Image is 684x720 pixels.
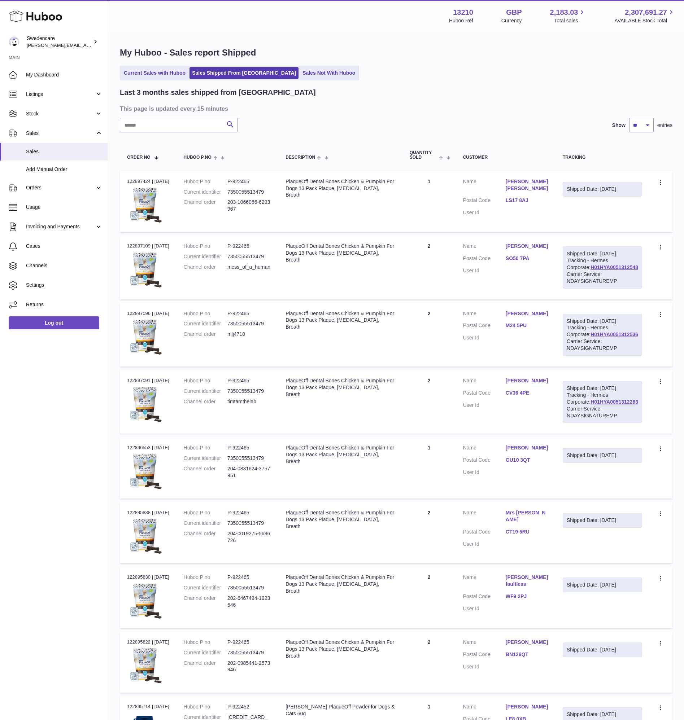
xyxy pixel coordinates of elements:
dt: Channel order [184,595,227,609]
dd: 204-0019275-5686726 [227,530,271,544]
dt: Current identifier [184,320,227,327]
dt: Huboo P no [184,377,227,384]
a: [PERSON_NAME] [506,639,548,646]
a: M24 5PU [506,322,548,329]
div: 122895830 | [DATE] [127,574,169,580]
dt: User Id [463,605,506,612]
dd: P-922465 [227,243,271,250]
a: WF9 2PJ [506,593,548,600]
dd: 7350055513479 [227,320,271,327]
dt: Channel order [184,264,227,271]
h2: Last 3 months sales shipped from [GEOGRAPHIC_DATA] [120,88,316,97]
dd: P-922452 [227,703,271,710]
div: 122897096 | [DATE] [127,310,169,317]
dd: P-922465 [227,639,271,646]
a: 2,183.03 Total sales [550,8,587,24]
dt: Name [463,444,506,453]
dt: Huboo P no [184,310,227,317]
a: CV36 4PE [506,390,548,396]
a: [PERSON_NAME] [506,310,548,317]
a: [PERSON_NAME] [506,377,548,384]
dt: Postal Code [463,593,506,602]
a: [PERSON_NAME] faultless [506,574,548,588]
dt: Name [463,243,506,251]
div: Customer [463,155,548,160]
strong: 13210 [453,8,473,17]
dt: Huboo P no [184,178,227,185]
div: Huboo Ref [449,17,473,24]
img: $_57.JPG [127,518,163,554]
a: GU10 3QT [506,457,548,464]
img: $_57.JPG [127,319,163,355]
dt: User Id [463,334,506,341]
a: [PERSON_NAME] [PERSON_NAME] [506,178,548,192]
div: Tracking - Hermes Corporate: [563,381,642,423]
h3: This page is updated every 15 minutes [120,105,671,113]
span: Cases [26,243,103,250]
span: Quantity Sold [410,150,437,160]
div: PlaqueOff Dental Bones Chicken & Pumpkin For Dogs 13 Pack Plaque, [MEDICAL_DATA], Breath [286,444,395,465]
dt: Current identifier [184,388,227,395]
dt: Current identifier [184,520,227,527]
div: [PERSON_NAME] PlaqueOff Powder for Dogs & Cats 60g [286,703,395,717]
dt: Name [463,178,506,194]
span: Orders [26,184,95,191]
a: Sales Not With Huboo [300,67,358,79]
a: SO50 7PA [506,255,548,262]
a: H01HYA0051312283 [591,399,638,405]
span: Invoicing and Payments [26,223,95,230]
td: 2 [402,236,456,299]
div: PlaqueOff Dental Bones Chicken & Pumpkin For Dogs 13 Pack Plaque, [MEDICAL_DATA], Breath [286,178,395,199]
div: 122896553 | [DATE] [127,444,169,451]
dt: Postal Code [463,390,506,398]
dt: Huboo P no [184,509,227,516]
dt: Postal Code [463,322,506,331]
dt: Postal Code [463,528,506,537]
dt: Postal Code [463,457,506,465]
div: Carrier Service: NDAYSIGNATUREMP [567,405,638,419]
span: Sales [26,130,95,137]
span: Usage [26,204,103,211]
td: 1 [402,171,456,232]
dt: Huboo P no [184,243,227,250]
span: Channels [26,262,103,269]
dt: Huboo P no [184,703,227,710]
a: [PERSON_NAME] [506,444,548,451]
span: Description [286,155,315,160]
img: $_57.JPG [127,583,163,619]
h1: My Huboo - Sales report Shipped [120,47,672,58]
div: Currency [501,17,522,24]
span: AVAILABLE Stock Total [614,17,675,24]
span: Settings [26,282,103,289]
div: PlaqueOff Dental Bones Chicken & Pumpkin For Dogs 13 Pack Plaque, [MEDICAL_DATA], Breath [286,639,395,659]
dd: 7350055513479 [227,388,271,395]
dt: User Id [463,469,506,476]
a: [PERSON_NAME] [506,243,548,250]
dd: 7350055513479 [227,189,271,196]
dt: Name [463,574,506,589]
dd: timtamthelab [227,398,271,405]
div: 122897109 | [DATE] [127,243,169,249]
span: Listings [26,91,95,98]
dt: Name [463,310,506,319]
div: Shipped Date: [DATE] [567,452,638,459]
span: Sales [26,148,103,155]
div: Shipped Date: [DATE] [567,517,638,524]
span: Returns [26,301,103,308]
div: 122897091 | [DATE] [127,377,169,384]
div: 122895822 | [DATE] [127,639,169,645]
strong: GBP [506,8,522,17]
dd: 7350055513479 [227,455,271,462]
a: Mrs [PERSON_NAME] [506,509,548,523]
a: Log out [9,316,99,329]
dd: 202-0985441-2573946 [227,660,271,673]
dd: 202-6467494-1923546 [227,595,271,609]
dt: Channel order [184,398,227,405]
dt: Channel order [184,660,227,673]
div: Tracking - Hermes Corporate: [563,246,642,288]
div: Shipped Date: [DATE] [567,581,638,588]
td: 2 [402,303,456,366]
dd: mess_of_a_human [227,264,271,271]
dd: mlj4710 [227,331,271,338]
a: [PERSON_NAME] [506,703,548,710]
